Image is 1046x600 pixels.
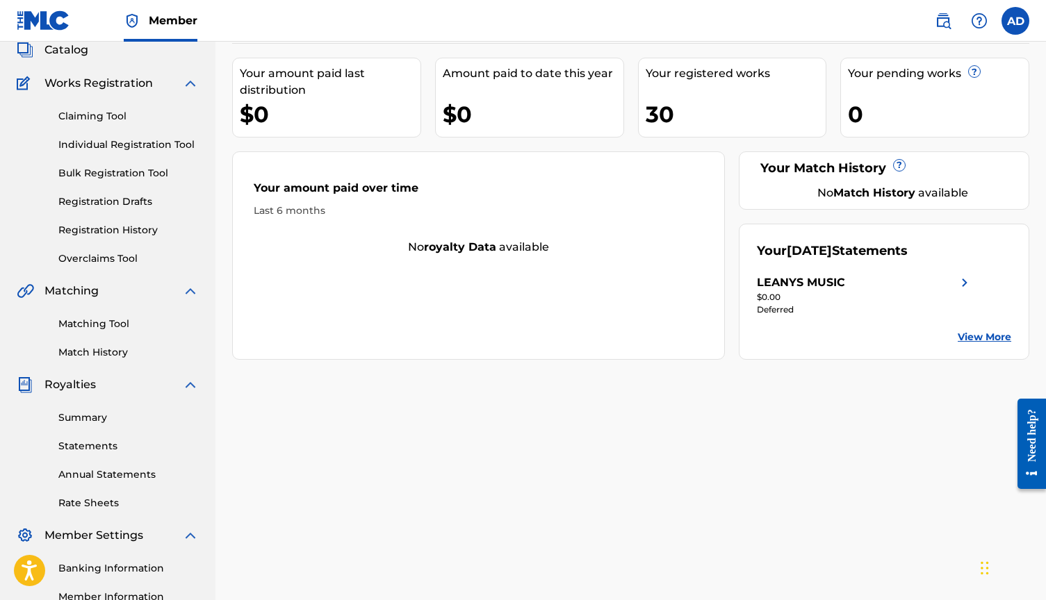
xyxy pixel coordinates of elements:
[956,274,973,291] img: right chevron icon
[182,376,199,393] img: expand
[757,159,1011,178] div: Your Match History
[833,186,915,199] strong: Match History
[646,65,826,82] div: Your registered works
[44,75,153,92] span: Works Registration
[848,99,1029,130] div: 0
[1002,7,1029,35] div: User Menu
[240,65,420,99] div: Your amount paid last distribution
[58,345,199,360] a: Match History
[58,410,199,425] a: Summary
[182,283,199,299] img: expand
[971,12,988,29] img: help
[58,166,199,181] a: Bulk Registration Tool
[787,243,832,258] span: [DATE]
[58,561,199,576] a: Banking Information
[58,223,199,237] a: Registration History
[757,291,973,303] div: $0.00
[848,65,1029,82] div: Your pending works
[757,303,973,316] div: Deferred
[646,99,826,130] div: 30
[233,239,724,256] div: No available
[17,10,70,31] img: MLC Logo
[894,160,905,171] span: ?
[44,283,99,299] span: Matching
[58,109,199,124] a: Claiming Tool
[774,185,1011,201] div: No available
[17,42,33,58] img: Catalog
[929,7,957,35] a: Public Search
[981,547,989,589] div: Drag
[254,203,703,218] div: Last 6 months
[976,533,1046,600] iframe: Chat Widget
[757,274,845,291] div: LEANYS MUSIC
[443,65,623,82] div: Amount paid to date this year
[443,99,623,130] div: $0
[17,283,34,299] img: Matching
[124,12,140,29] img: Top Rightsholder
[240,99,420,130] div: $0
[965,7,993,35] div: Help
[757,274,973,316] a: LEANYS MUSICright chevron icon$0.00Deferred
[424,240,496,253] strong: royalty data
[17,75,35,92] img: Works Registration
[935,12,951,29] img: search
[58,496,199,510] a: Rate Sheets
[44,42,88,58] span: Catalog
[1007,385,1046,503] iframe: Resource Center
[58,317,199,331] a: Matching Tool
[58,439,199,453] a: Statements
[254,180,703,203] div: Your amount paid over time
[44,527,143,544] span: Member Settings
[44,376,96,393] span: Royalties
[958,330,1011,344] a: View More
[17,376,33,393] img: Royalties
[58,194,199,209] a: Registration Drafts
[58,467,199,482] a: Annual Statements
[182,527,199,544] img: expand
[17,527,33,544] img: Member Settings
[182,75,199,92] img: expand
[969,66,980,77] span: ?
[17,42,88,58] a: CatalogCatalog
[58,137,199,152] a: Individual Registration Tool
[149,12,197,28] span: Member
[58,251,199,266] a: Overclaims Tool
[757,242,908,260] div: Your Statements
